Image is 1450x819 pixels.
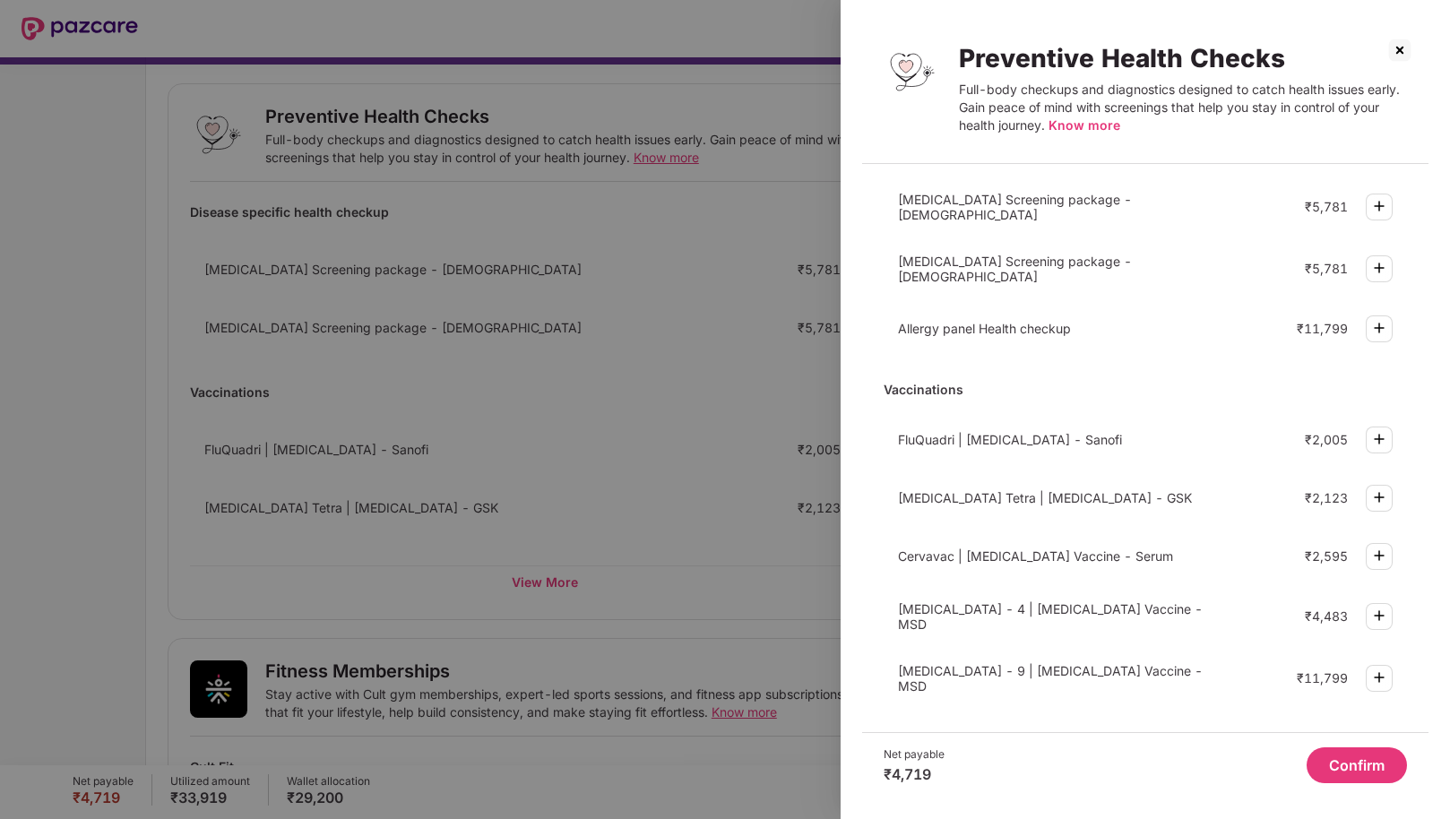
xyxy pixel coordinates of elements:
img: svg+xml;base64,PHN2ZyBpZD0iUGx1cy0zMngzMiIgeG1sbnM9Imh0dHA6Ly93d3cudzMub3JnLzIwMDAvc3ZnIiB3aWR0aD... [1368,545,1390,566]
div: ₹2,595 [1305,548,1348,564]
img: svg+xml;base64,PHN2ZyBpZD0iUGx1cy0zMngzMiIgeG1sbnM9Imh0dHA6Ly93d3cudzMub3JnLzIwMDAvc3ZnIiB3aWR0aD... [1368,487,1390,508]
div: ₹5,781 [1305,261,1348,276]
img: Preventive Health Checks [884,43,941,100]
span: Allergy panel Health checkup [898,321,1071,336]
img: svg+xml;base64,PHN2ZyBpZD0iUGx1cy0zMngzMiIgeG1sbnM9Imh0dHA6Ly93d3cudzMub3JnLzIwMDAvc3ZnIiB3aWR0aD... [1368,428,1390,450]
img: svg+xml;base64,PHN2ZyBpZD0iUGx1cy0zMngzMiIgeG1sbnM9Imh0dHA6Ly93d3cudzMub3JnLzIwMDAvc3ZnIiB3aWR0aD... [1368,605,1390,626]
img: svg+xml;base64,PHN2ZyBpZD0iUGx1cy0zMngzMiIgeG1sbnM9Imh0dHA6Ly93d3cudzMub3JnLzIwMDAvc3ZnIiB3aWR0aD... [1368,195,1390,217]
div: ₹4,719 [884,765,945,783]
div: Vaccinations [884,374,1407,405]
div: Net payable [884,747,945,762]
img: svg+xml;base64,PHN2ZyBpZD0iUGx1cy0zMngzMiIgeG1sbnM9Imh0dHA6Ly93d3cudzMub3JnLzIwMDAvc3ZnIiB3aWR0aD... [1368,317,1390,339]
div: ₹11,799 [1297,321,1348,336]
span: Know more [1049,117,1120,133]
div: ₹4,483 [1305,608,1348,624]
div: Full-body checkups and diagnostics designed to catch health issues early. Gain peace of mind with... [959,81,1407,134]
div: ₹2,123 [1305,490,1348,505]
img: svg+xml;base64,PHN2ZyBpZD0iUGx1cy0zMngzMiIgeG1sbnM9Imh0dHA6Ly93d3cudzMub3JnLzIwMDAvc3ZnIiB3aWR0aD... [1368,667,1390,688]
span: [MEDICAL_DATA] Screening package - [DEMOGRAPHIC_DATA] [898,192,1132,222]
button: Confirm [1307,747,1407,783]
img: svg+xml;base64,PHN2ZyBpZD0iQ3Jvc3MtMzJ4MzIiIHhtbG5zPSJodHRwOi8vd3d3LnczLm9yZy8yMDAwL3N2ZyIgd2lkdG... [1385,36,1414,65]
div: ₹5,781 [1305,199,1348,214]
img: svg+xml;base64,PHN2ZyBpZD0iUGx1cy0zMngzMiIgeG1sbnM9Imh0dHA6Ly93d3cudzMub3JnLzIwMDAvc3ZnIiB3aWR0aD... [1368,257,1390,279]
span: [MEDICAL_DATA] Tetra | [MEDICAL_DATA] - GSK [898,490,1192,505]
span: Cervavac | [MEDICAL_DATA] Vaccine - Serum [898,548,1173,564]
span: FluQuadri | [MEDICAL_DATA] - Sanofi [898,432,1122,447]
span: [MEDICAL_DATA] - 9 | [MEDICAL_DATA] Vaccine - MSD [898,663,1203,694]
div: ₹2,005 [1305,432,1348,447]
span: [MEDICAL_DATA] Screening package - [DEMOGRAPHIC_DATA] [898,254,1132,284]
div: Preventive Health Checks [959,43,1407,73]
div: ₹11,799 [1297,670,1348,685]
span: [MEDICAL_DATA] - 4 | [MEDICAL_DATA] Vaccine - MSD [898,601,1203,632]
